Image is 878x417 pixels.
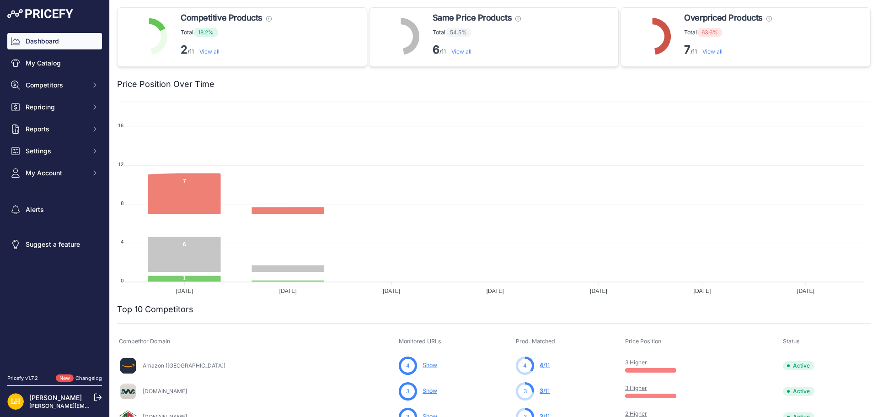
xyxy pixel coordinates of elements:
tspan: 16 [118,123,123,128]
h2: Top 10 Competitors [117,303,193,316]
button: Reports [7,121,102,137]
tspan: 12 [118,162,123,167]
tspan: [DATE] [383,288,400,294]
a: 3 Higher [625,385,647,391]
p: Total [684,28,771,37]
a: Show [423,362,437,368]
tspan: 8 [121,200,123,206]
tspan: [DATE] [590,288,607,294]
a: Alerts [7,201,102,218]
tspan: 0 [121,278,123,283]
span: Competitive Products [181,11,262,24]
span: 63.6% [697,28,723,37]
a: 4/11 [540,362,550,368]
div: Pricefy v1.7.2 [7,374,38,382]
span: My Account [26,168,86,178]
button: Competitors [7,77,102,93]
span: 3 [524,387,527,395]
a: View all [199,48,219,55]
span: 3 [540,387,543,394]
p: Total [433,28,521,37]
span: Status [783,338,800,345]
tspan: [DATE] [694,288,711,294]
span: Same Price Products [433,11,512,24]
a: 3/11 [540,387,550,394]
span: 4 [540,362,543,368]
span: Competitor Domain [119,338,170,345]
strong: 6 [433,43,439,56]
a: [PERSON_NAME][EMAIL_ADDRESS][DOMAIN_NAME] [29,402,170,409]
img: Pricefy Logo [7,9,73,18]
h2: Price Position Over Time [117,78,214,91]
span: Settings [26,146,86,156]
tspan: [DATE] [279,288,297,294]
span: 54.5% [445,28,471,37]
button: Repricing [7,99,102,115]
a: Amazon ([GEOGRAPHIC_DATA]) [143,362,225,369]
span: Competitors [26,81,86,90]
a: Dashboard [7,33,102,49]
a: [DOMAIN_NAME] [143,388,187,395]
span: Active [783,387,814,396]
span: 4 [523,362,527,370]
span: Overpriced Products [684,11,762,24]
a: Changelog [75,375,102,381]
span: Reports [26,125,86,134]
a: View all [702,48,723,55]
p: Total [181,28,272,37]
p: /11 [433,43,521,57]
span: Monitored URLs [399,338,441,345]
span: New [56,374,74,382]
a: My Catalog [7,55,102,71]
a: 3 Higher [625,359,647,366]
tspan: [DATE] [797,288,814,294]
button: My Account [7,165,102,181]
a: 2 Higher [625,410,647,417]
span: Prod. Matched [516,338,555,345]
nav: Sidebar [7,33,102,363]
p: /11 [181,43,272,57]
span: 3 [406,387,409,395]
strong: 2 [181,43,187,56]
button: Settings [7,143,102,159]
span: Price Position [625,338,661,345]
span: 4 [406,362,410,370]
a: View all [451,48,471,55]
tspan: 4 [121,239,123,244]
strong: 7 [684,43,691,56]
p: /11 [684,43,771,57]
tspan: [DATE] [176,288,193,294]
tspan: [DATE] [487,288,504,294]
span: Repricing [26,103,86,112]
span: Active [783,361,814,370]
span: 18.2% [193,28,218,37]
a: Suggest a feature [7,236,102,253]
a: Show [423,387,437,394]
a: [PERSON_NAME] [29,394,82,401]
